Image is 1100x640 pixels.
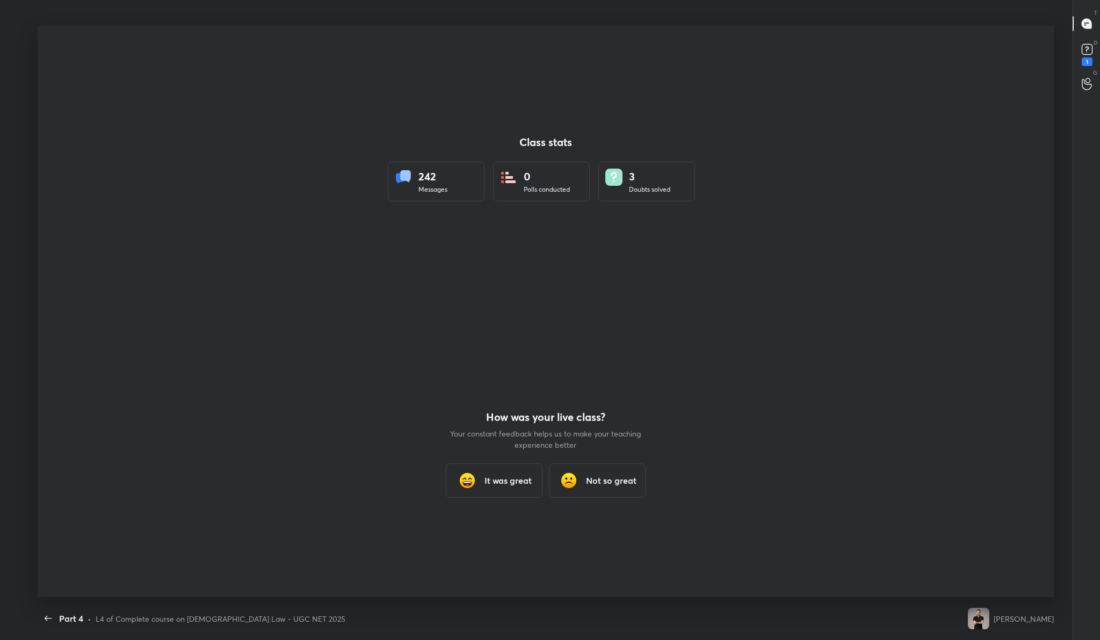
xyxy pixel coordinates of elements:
div: 0 [524,169,570,185]
h3: Not so great [586,474,636,487]
div: 242 [418,169,447,185]
div: Doubts solved [629,185,670,194]
img: doubts.8a449be9.svg [605,169,623,186]
div: 3 [629,169,670,185]
p: G [1093,69,1097,77]
h3: It was great [484,474,532,487]
p: Your constant feedback helps us to make your teaching experience better [449,428,642,450]
div: L4 of Complete course on [DEMOGRAPHIC_DATA] Law - UGC NET 2025 [96,613,345,624]
img: statsMessages.856aad98.svg [395,169,412,186]
div: 1 [1082,57,1092,66]
img: grinning_face_with_smiling_eyes_cmp.gif [457,470,478,491]
img: statsPoll.b571884d.svg [500,169,517,186]
div: [PERSON_NAME] [994,613,1054,624]
p: D [1094,39,1097,47]
h4: Class stats [388,136,704,149]
img: 9f6949702e7c485d94fd61f2cce3248e.jpg [968,608,989,629]
p: T [1094,9,1097,17]
div: Messages [418,185,447,194]
img: frowning_face_cmp.gif [558,470,580,491]
h4: How was your live class? [449,411,642,424]
div: Polls conducted [524,185,570,194]
div: Part 4 [59,612,83,625]
div: • [88,613,91,624]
